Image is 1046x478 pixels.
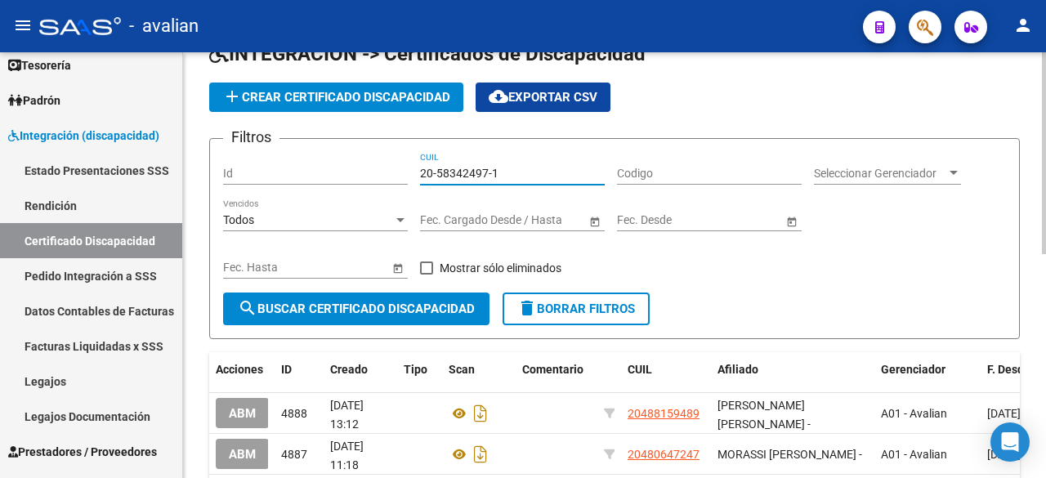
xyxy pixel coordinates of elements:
span: 20480647247 [628,448,700,461]
i: Descargar documento [470,441,491,467]
span: CUIL [628,363,652,376]
mat-icon: search [238,298,257,318]
h3: Filtros [223,126,279,149]
span: ID [281,363,292,376]
span: Tipo [404,363,427,376]
button: Buscar Certificado Discapacidad [223,293,489,325]
span: 4887 [281,448,307,461]
span: [PERSON_NAME] [PERSON_NAME] - [717,399,811,431]
datatable-header-cell: Tipo [397,352,442,387]
span: 20488159489 [628,407,700,420]
span: Borrar Filtros [517,302,635,316]
datatable-header-cell: Acciones [209,352,275,387]
mat-icon: add [222,87,242,106]
span: INTEGRACION -> Certificados de Discapacidad [209,42,646,65]
button: Borrar Filtros [503,293,650,325]
input: Fecha fin [494,213,574,227]
span: Acciones [216,363,263,376]
datatable-header-cell: Comentario [516,352,597,387]
span: F. Desde [987,363,1030,376]
span: - avalian [129,8,199,44]
datatable-header-cell: Gerenciador [874,352,981,387]
span: Gerenciador [881,363,945,376]
input: Fecha fin [297,261,377,275]
span: Seleccionar Gerenciador [814,167,946,181]
button: Crear Certificado Discapacidad [209,83,463,112]
span: ABM [229,447,256,462]
span: Todos [223,213,254,226]
span: 4888 [281,407,307,420]
span: Scan [449,363,475,376]
span: Integración (discapacidad) [8,127,159,145]
span: A01 - Avalian [881,407,947,420]
span: Afiliado [717,363,758,376]
mat-icon: person [1013,16,1033,35]
datatable-header-cell: Creado [324,352,397,387]
button: ABM [216,439,269,469]
input: Fecha inicio [617,213,677,227]
span: Crear Certificado Discapacidad [222,90,450,105]
button: ABM [216,398,269,428]
mat-icon: delete [517,298,537,318]
mat-icon: menu [13,16,33,35]
span: Mostrar sólo eliminados [440,258,561,278]
mat-icon: cloud_download [489,87,508,106]
i: Descargar documento [470,400,491,427]
datatable-header-cell: ID [275,352,324,387]
span: Prestadores / Proveedores [8,443,157,461]
button: Open calendar [586,212,603,230]
span: Exportar CSV [489,90,597,105]
span: Buscar Certificado Discapacidad [238,302,475,316]
span: [DATE] [987,448,1021,461]
span: [DATE] 13:12 [330,399,364,431]
button: Exportar CSV [476,83,610,112]
span: Creado [330,363,368,376]
button: Open calendar [783,212,800,230]
datatable-header-cell: Afiliado [711,352,874,387]
span: Padrón [8,92,60,109]
input: Fecha inicio [223,261,283,275]
input: Fecha fin [691,213,771,227]
datatable-header-cell: Scan [442,352,516,387]
span: [DATE] 11:18 [330,440,364,471]
span: ABM [229,406,256,421]
div: Open Intercom Messenger [990,422,1030,462]
span: Tesorería [8,56,71,74]
span: MORASSI [PERSON_NAME] - [717,448,862,461]
input: Fecha inicio [420,213,480,227]
button: Open calendar [389,259,406,276]
datatable-header-cell: CUIL [621,352,711,387]
span: [DATE] [987,407,1021,420]
span: Comentario [522,363,583,376]
span: A01 - Avalian [881,448,947,461]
